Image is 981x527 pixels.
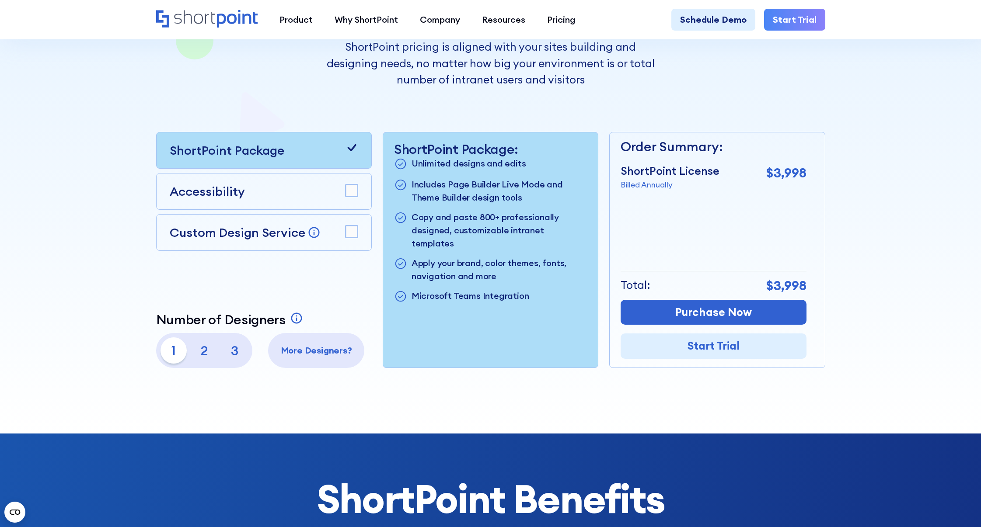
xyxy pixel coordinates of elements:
[170,141,284,159] p: ShortPoint Package
[161,337,187,364] p: 1
[621,300,806,325] a: Purchase Now
[335,13,398,26] div: Why ShortPoint
[766,276,806,295] p: $3,998
[412,178,587,204] p: Includes Page Builder Live Mode and Theme Builder design tools
[272,344,360,357] p: More Designers?
[156,312,305,327] a: Number of Designers
[412,257,587,283] p: Apply your brand, color themes, fonts, navigation and more
[412,289,529,304] p: Microsoft Teams Integration
[621,179,719,191] p: Billed Annually
[394,141,587,157] p: ShortPoint Package:
[170,182,245,201] p: Accessibility
[482,13,525,26] div: Resources
[279,13,313,26] div: Product
[412,157,526,171] p: Unlimited designs and edits
[621,333,806,359] a: Start Trial
[621,163,719,180] p: ShortPoint License
[156,10,258,29] a: Home
[824,426,981,527] iframe: Chat Widget
[269,9,324,31] a: Product
[471,9,536,31] a: Resources
[222,337,248,364] p: 3
[409,9,471,31] a: Company
[327,39,655,88] p: ShortPoint pricing is aligned with your sites building and designing needs, no matter how big you...
[170,225,305,240] p: Custom Design Service
[621,277,650,294] p: Total:
[324,9,409,31] a: Why ShortPoint
[412,211,587,250] p: Copy and paste 800+ professionally designed, customizable intranet templates
[156,477,825,520] h2: ShortPoint Benefits
[824,426,981,527] div: Chat-Widget
[621,137,806,156] p: Order Summary:
[764,9,825,31] a: Start Trial
[4,502,25,523] button: Open CMP widget
[766,163,806,183] p: $3,998
[191,337,217,364] p: 2
[536,9,587,31] a: Pricing
[671,9,755,31] a: Schedule Demo
[547,13,576,26] div: Pricing
[420,13,460,26] div: Company
[156,312,286,327] p: Number of Designers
